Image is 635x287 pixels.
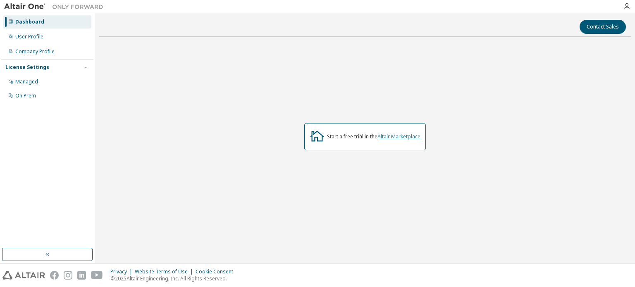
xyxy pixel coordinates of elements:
[2,271,45,280] img: altair_logo.svg
[4,2,107,11] img: Altair One
[15,19,44,25] div: Dashboard
[15,78,38,85] div: Managed
[5,64,49,71] div: License Settings
[135,268,196,275] div: Website Terms of Use
[64,271,72,280] img: instagram.svg
[77,271,86,280] img: linkedin.svg
[15,48,55,55] div: Company Profile
[580,20,626,34] button: Contact Sales
[15,93,36,99] div: On Prem
[377,133,420,140] a: Altair Marketplace
[91,271,103,280] img: youtube.svg
[196,268,238,275] div: Cookie Consent
[50,271,59,280] img: facebook.svg
[327,133,420,140] div: Start a free trial in the
[15,33,43,40] div: User Profile
[110,275,238,282] p: © 2025 Altair Engineering, Inc. All Rights Reserved.
[110,268,135,275] div: Privacy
